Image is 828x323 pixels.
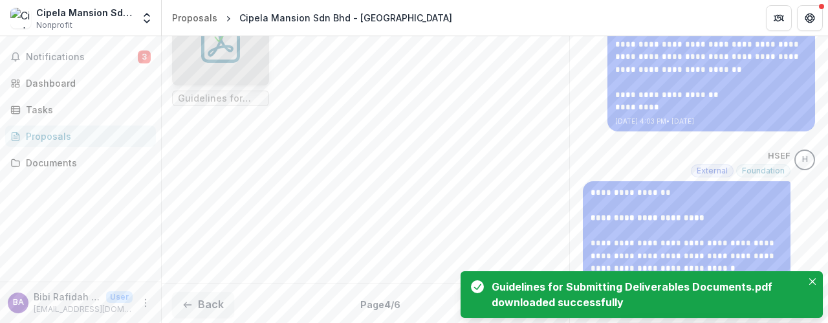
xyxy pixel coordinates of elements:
button: Partners [766,5,792,31]
nav: breadcrumb [167,8,457,27]
p: HSEF [768,150,790,162]
span: Nonprofit [36,19,72,31]
span: External [697,166,728,175]
div: Guidelines for Submitting Deliverables Documents.pdf downloaded successfully [492,279,797,310]
button: More [138,295,153,311]
button: Get Help [797,5,823,31]
div: Bibi Rafidah Mohd Amin [13,298,24,307]
div: Cipela Mansion Sdn Bhd - [GEOGRAPHIC_DATA] [239,11,452,25]
p: [EMAIL_ADDRESS][DOMAIN_NAME] [34,304,133,315]
button: Close [805,274,820,289]
div: Cipela Mansion Sdn Bhd [36,6,133,19]
button: Back [172,292,234,318]
p: [DATE] 4:03 PM • [DATE] [615,117,807,126]
p: Bibi Rafidah [PERSON_NAME] [34,290,101,304]
span: Guidelines for Submitting Deliverables Documents.pdf [178,93,263,104]
img: Cipela Mansion Sdn Bhd [10,8,31,28]
div: Proposals [172,11,217,25]
span: 3 [138,50,151,63]
div: Proposals [26,129,146,143]
a: Documents [5,152,156,173]
a: Dashboard [5,72,156,94]
p: Page 4 / 6 [360,298,400,311]
a: Proposals [5,126,156,147]
div: Notifications-bottom-right [455,266,828,323]
button: Notifications3 [5,47,156,67]
div: HSEF [802,155,808,164]
span: Notifications [26,52,138,63]
div: Dashboard [26,76,146,90]
div: Tasks [26,103,146,117]
a: Tasks [5,99,156,120]
span: Foundation [742,166,785,175]
a: Proposals [167,8,223,27]
button: Open entity switcher [138,5,156,31]
p: User [106,291,133,303]
div: Documents [26,156,146,170]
